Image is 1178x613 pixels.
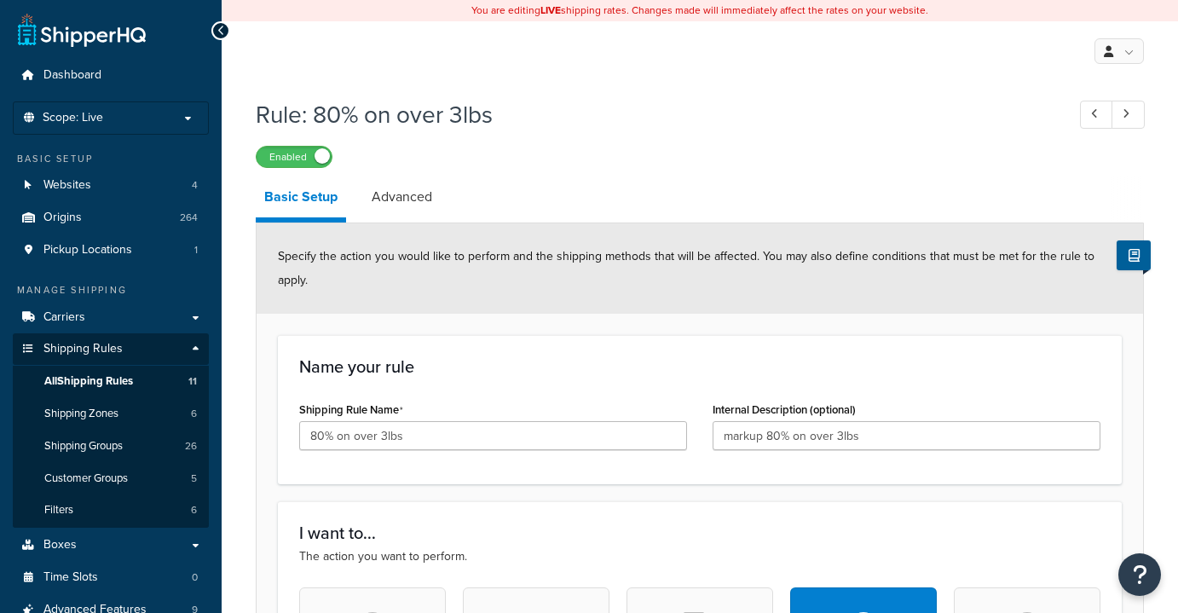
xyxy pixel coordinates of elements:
label: Enabled [257,147,332,167]
li: Shipping Zones [13,398,209,430]
span: Shipping Rules [43,342,123,356]
button: Open Resource Center [1118,553,1161,596]
span: 5 [191,471,197,486]
button: Show Help Docs [1117,240,1151,270]
label: Shipping Rule Name [299,403,403,417]
li: Filters [13,494,209,526]
li: Customer Groups [13,463,209,494]
span: 6 [191,503,197,518]
li: Origins [13,202,209,234]
a: Customer Groups5 [13,463,209,494]
a: Previous Record [1080,101,1113,129]
a: Next Record [1112,101,1145,129]
a: Filters6 [13,494,209,526]
a: Shipping Zones6 [13,398,209,430]
li: Time Slots [13,562,209,593]
span: Specify the action you would like to perform and the shipping methods that will be affected. You ... [278,247,1094,289]
span: 1 [194,243,198,257]
p: The action you want to perform. [299,547,1100,566]
span: Carriers [43,310,85,325]
span: 0 [192,570,198,585]
li: Shipping Rules [13,333,209,528]
div: Manage Shipping [13,283,209,298]
a: Dashboard [13,60,209,91]
a: Boxes [13,529,209,561]
span: Time Slots [43,570,98,585]
span: Dashboard [43,68,101,83]
span: Origins [43,211,82,225]
li: Websites [13,170,209,201]
span: 4 [192,178,198,193]
span: 264 [180,211,198,225]
a: Websites4 [13,170,209,201]
label: Internal Description (optional) [713,403,856,416]
h1: Rule: 80% on over 3lbs [256,98,1048,131]
span: 26 [185,439,197,454]
span: Scope: Live [43,111,103,125]
a: Shipping Rules [13,333,209,365]
span: Boxes [43,538,77,552]
a: Pickup Locations1 [13,234,209,266]
div: Basic Setup [13,152,209,166]
a: AllShipping Rules11 [13,366,209,397]
a: Shipping Groups26 [13,431,209,462]
h3: I want to... [299,523,1100,542]
h3: Name your rule [299,357,1100,376]
a: Advanced [363,176,441,217]
b: LIVE [540,3,561,18]
span: Shipping Zones [44,407,118,421]
a: Time Slots0 [13,562,209,593]
li: Pickup Locations [13,234,209,266]
span: Pickup Locations [43,243,132,257]
a: Basic Setup [256,176,346,223]
span: Shipping Groups [44,439,123,454]
span: 6 [191,407,197,421]
span: Websites [43,178,91,193]
a: Carriers [13,302,209,333]
span: Filters [44,503,73,518]
span: All Shipping Rules [44,374,133,389]
a: Origins264 [13,202,209,234]
span: Customer Groups [44,471,128,486]
li: Shipping Groups [13,431,209,462]
span: 11 [188,374,197,389]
